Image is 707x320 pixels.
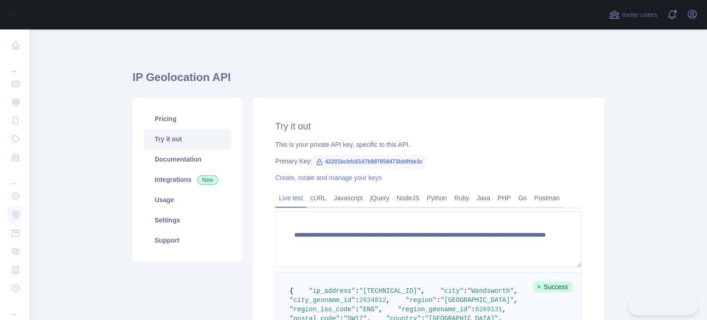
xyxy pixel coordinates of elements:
a: Settings [144,210,231,230]
a: NodeJS [393,191,423,205]
div: ... [7,298,22,317]
a: PHP [494,191,515,205]
span: { [290,287,293,295]
a: Ruby [451,191,473,205]
a: Java [473,191,494,205]
div: This is your private API key, specific to this API. [275,140,582,149]
a: jQuery [366,191,393,205]
span: : [464,287,467,295]
span: "region_iso_code" [290,306,355,313]
a: Documentation [144,149,231,169]
span: , [378,306,382,313]
h2: Try it out [275,120,582,133]
span: , [502,306,506,313]
span: : [436,297,440,304]
a: cURL [307,191,330,205]
span: : [471,306,475,313]
span: "region_geoname_id" [398,306,471,313]
span: 42201bcbfc6147b997858473bb9fde3c [312,155,426,169]
a: Go [515,191,531,205]
a: Try it out [144,129,231,149]
a: Javascript [330,191,366,205]
div: ... [7,168,22,186]
iframe: Toggle Customer Support [628,296,698,315]
span: "region" [406,297,436,304]
span: "ENG" [359,306,378,313]
span: Invite users [622,10,657,20]
div: Primary Key: [275,157,582,166]
span: Success [533,281,573,292]
a: Usage [144,190,231,210]
span: : [355,287,359,295]
span: : [355,297,359,304]
a: Pricing [144,109,231,129]
span: New [197,175,218,185]
a: Integrations New [144,169,231,190]
h1: IP Geolocation API [133,70,604,92]
span: , [386,297,390,304]
span: "city_geoname_id" [290,297,355,304]
span: 2634812 [359,297,386,304]
span: , [514,297,517,304]
span: "ip_address" [309,287,355,295]
a: Create, rotate and manage your keys [275,174,382,181]
a: Python [423,191,451,205]
span: , [421,287,425,295]
span: "city" [440,287,464,295]
span: "Wandsworth" [468,287,514,295]
a: Support [144,230,231,250]
span: , [514,287,517,295]
a: Postman [531,191,563,205]
a: Live test [275,191,307,205]
span: "[TECHNICAL_ID]" [359,287,421,295]
span: : [355,306,359,313]
button: Invite users [607,7,659,22]
div: ... [7,55,22,74]
span: "[GEOGRAPHIC_DATA]" [440,297,514,304]
span: 6269131 [475,306,502,313]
